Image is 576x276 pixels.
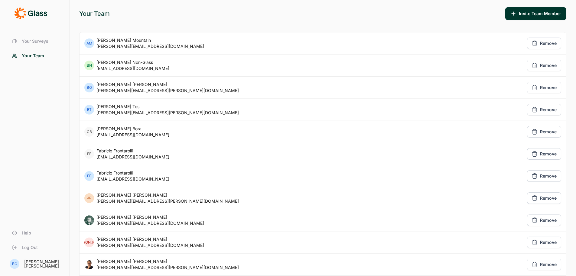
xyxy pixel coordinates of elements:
div: JR [84,193,94,203]
div: [EMAIL_ADDRESS][DOMAIN_NAME] [96,154,169,160]
button: Remove [527,82,561,93]
div: [PERSON_NAME][EMAIL_ADDRESS][PERSON_NAME][DOMAIN_NAME] [96,198,239,204]
button: Remove [527,214,561,226]
div: BO [84,83,94,92]
div: AM [84,38,94,48]
img: amg06m4ozjtcyqqhuw5b.png [84,260,94,269]
button: Remove [527,259,561,270]
div: [PERSON_NAME] [PERSON_NAME] [96,236,204,242]
img: b7pv4stizgzfqbhznjmj.png [84,215,94,225]
div: [PERSON_NAME] [PERSON_NAME] [96,81,239,88]
div: [PERSON_NAME][EMAIL_ADDRESS][PERSON_NAME][DOMAIN_NAME] [96,264,239,271]
div: [PERSON_NAME][EMAIL_ADDRESS][PERSON_NAME][DOMAIN_NAME] [96,110,239,116]
div: [PERSON_NAME] [PERSON_NAME] [96,192,239,198]
div: [PERSON_NAME] Bora [96,126,169,132]
span: Your Team [79,9,110,18]
span: Log Out [22,244,38,251]
div: [EMAIL_ADDRESS][DOMAIN_NAME] [96,132,169,138]
div: [PERSON_NAME] [PERSON_NAME] [96,214,204,220]
div: [PERSON_NAME] [84,238,94,247]
div: [PERSON_NAME] [PERSON_NAME] [24,260,62,268]
div: [EMAIL_ADDRESS][DOMAIN_NAME] [96,176,169,182]
div: BT [84,105,94,115]
div: [PERSON_NAME][EMAIL_ADDRESS][PERSON_NAME][DOMAIN_NAME] [96,88,239,94]
button: Remove [527,60,561,71]
div: [PERSON_NAME][EMAIL_ADDRESS][DOMAIN_NAME] [96,43,204,49]
div: BO [10,259,19,269]
div: CB [84,127,94,137]
div: Fabricio Frontarolli [96,170,169,176]
div: [EMAIL_ADDRESS][DOMAIN_NAME] [96,65,169,71]
button: Remove [527,104,561,115]
div: [PERSON_NAME][EMAIL_ADDRESS][DOMAIN_NAME] [96,242,204,248]
div: [PERSON_NAME] Test [96,104,239,110]
div: FF [84,149,94,159]
span: Help [22,230,31,236]
button: Remove [527,38,561,49]
button: Remove [527,148,561,160]
div: [PERSON_NAME][EMAIL_ADDRESS][DOMAIN_NAME] [96,220,204,226]
div: FF [84,171,94,181]
button: Invite Team Member [505,7,566,20]
div: Fabricio Frontarolli [96,148,169,154]
span: Your Surveys [22,38,48,44]
span: Your Team [22,53,44,59]
div: [PERSON_NAME] Mountain [96,37,204,43]
button: Remove [527,126,561,138]
button: Remove [527,170,561,182]
button: Remove [527,192,561,204]
div: [PERSON_NAME] [PERSON_NAME] [96,258,239,264]
button: Remove [527,237,561,248]
div: BN [84,61,94,70]
div: [PERSON_NAME] Non-Glass [96,59,169,65]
